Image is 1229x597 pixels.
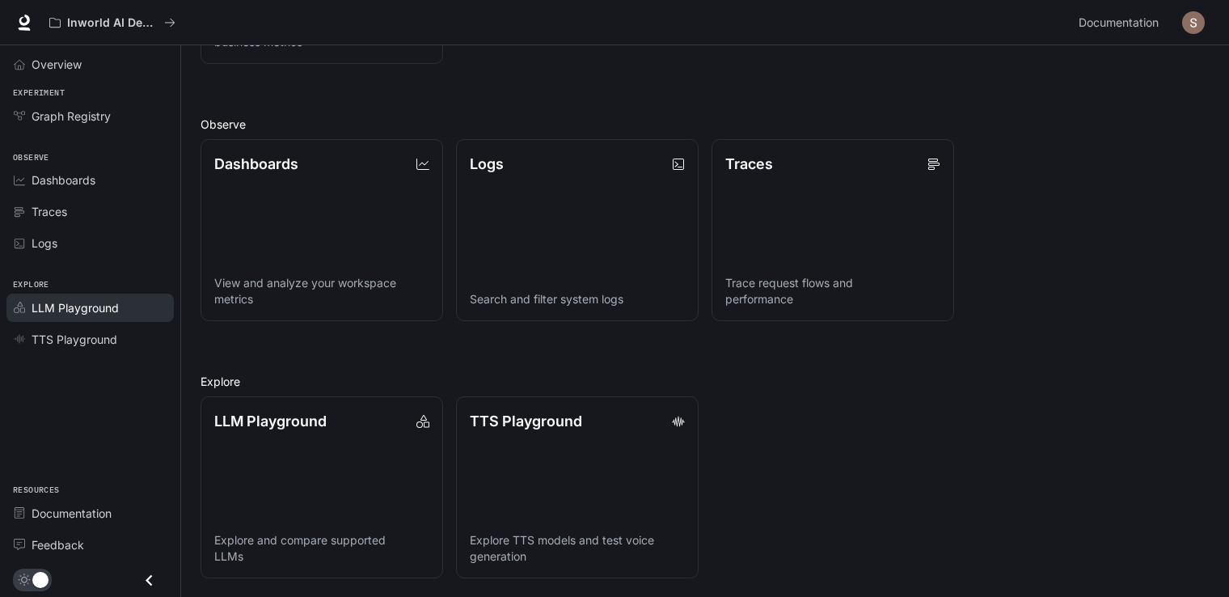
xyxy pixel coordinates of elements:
a: Logs [6,229,174,257]
a: Dashboards [6,166,174,194]
img: User avatar [1182,11,1205,34]
button: Close drawer [131,564,167,597]
a: Overview [6,50,174,78]
a: Feedback [6,531,174,559]
p: View and analyze your workspace metrics [214,275,429,307]
p: TTS Playground [470,410,582,432]
a: Traces [6,197,174,226]
a: LogsSearch and filter system logs [456,139,699,321]
span: Graph Registry [32,108,111,125]
p: Logs [470,153,504,175]
p: LLM Playground [214,410,327,432]
p: Search and filter system logs [470,291,685,307]
a: TTS PlaygroundExplore TTS models and test voice generation [456,396,699,578]
span: Traces [32,203,67,220]
p: Dashboards [214,153,298,175]
button: User avatar [1177,6,1210,39]
span: Documentation [1079,13,1159,33]
p: Explore and compare supported LLMs [214,532,429,565]
span: Overview [32,56,82,73]
p: Trace request flows and performance [725,275,940,307]
a: TracesTrace request flows and performance [712,139,954,321]
p: Explore TTS models and test voice generation [470,532,685,565]
span: Dark mode toggle [32,570,49,588]
p: Traces [725,153,773,175]
span: Feedback [32,536,84,553]
a: TTS Playground [6,325,174,354]
a: Documentation [6,499,174,527]
p: Inworld AI Demos [67,16,158,30]
a: LLM PlaygroundExplore and compare supported LLMs [201,396,443,578]
span: Dashboards [32,171,95,188]
h2: Observe [201,116,1210,133]
h2: Explore [201,373,1210,390]
a: Graph Registry [6,102,174,130]
span: TTS Playground [32,331,117,348]
a: DashboardsView and analyze your workspace metrics [201,139,443,321]
span: Documentation [32,505,112,522]
button: All workspaces [42,6,183,39]
a: LLM Playground [6,294,174,322]
a: Documentation [1072,6,1171,39]
span: Logs [32,235,57,252]
span: LLM Playground [32,299,119,316]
